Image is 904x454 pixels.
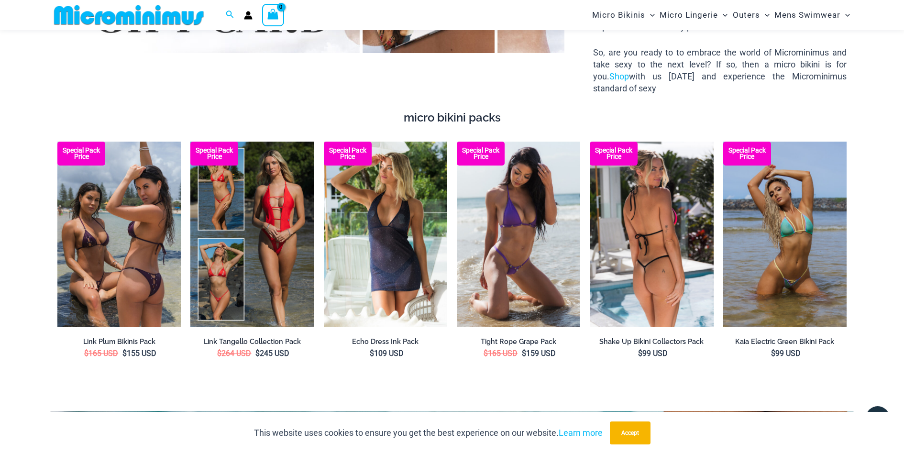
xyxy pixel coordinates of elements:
[590,147,638,160] b: Special Pack Price
[593,46,847,95] p: So, are you ready to to embrace the world of Microminimus and take sexy to the next level? If so,...
[774,3,840,27] span: Mens Swimwear
[723,147,771,160] b: Special Pack Price
[217,349,251,358] bdi: 264 USD
[217,349,221,358] span: $
[122,349,127,358] span: $
[592,3,645,27] span: Micro Bikinis
[254,426,603,440] p: This website uses cookies to ensure you get the best experience on our website.
[610,421,650,444] button: Accept
[57,111,847,125] h4: micro bikini packs
[57,142,181,327] a: Bikini Pack Plum Link Plum 3070 Tri Top 4580 Micro 04Link Plum 3070 Tri Top 4580 Micro 04
[50,4,208,26] img: MM SHOP LOGO FLAT
[255,349,289,358] bdi: 245 USD
[730,3,772,27] a: OutersMenu ToggleMenu Toggle
[660,3,718,27] span: Micro Lingerie
[771,349,801,358] bdi: 99 USD
[638,349,642,358] span: $
[324,142,447,327] a: Echo Ink 5671 Dress 682 Thong 07 Echo Ink 5671 Dress 682 Thong 08Echo Ink 5671 Dress 682 Thong 08
[590,142,713,327] img: Shake Up Sunset 3145 Top 4145 Bottom 05
[57,147,105,160] b: Special Pack Price
[255,349,260,358] span: $
[645,3,655,27] span: Menu Toggle
[638,349,668,358] bdi: 99 USD
[723,142,847,327] a: Kaia Electric Green 305 Top 445 Thong 04 Kaia Electric Green 305 Top 445 Thong 05Kaia Electric Gr...
[657,3,730,27] a: Micro LingerieMenu ToggleMenu Toggle
[590,142,713,327] a: Shake Up Sunset 3145 Top 4145 Bottom 04 Shake Up Sunset 3145 Top 4145 Bottom 05Shake Up Sunset 31...
[588,1,854,29] nav: Site Navigation
[370,349,374,358] span: $
[723,142,847,327] img: Kaia Electric Green 305 Top 445 Thong 04
[840,3,850,27] span: Menu Toggle
[559,428,603,438] a: Learn more
[457,142,580,327] a: Tight Rope Grape 319 Tri Top 4212 Micro Bottom 02 Tight Rope Grape 319 Tri Top 4212 Micro Bottom ...
[457,142,580,327] img: Tight Rope Grape 319 Tri Top 4212 Micro Bottom 02
[324,337,447,346] a: Echo Dress Ink Pack
[457,337,580,346] a: Tight Rope Grape Pack
[609,71,629,81] a: Shop
[723,337,847,346] a: Kaia Electric Green Bikini Pack
[771,349,775,358] span: $
[244,11,253,20] a: Account icon link
[484,349,518,358] bdi: 165 USD
[226,9,234,21] a: Search icon link
[772,3,852,27] a: Mens SwimwearMenu ToggleMenu Toggle
[590,3,657,27] a: Micro BikinisMenu ToggleMenu Toggle
[57,142,181,327] img: Bikini Pack Plum
[590,337,713,346] a: Shake Up Bikini Collectors Pack
[57,337,181,346] a: Link Plum Bikinis Pack
[190,147,238,160] b: Special Pack Price
[190,142,314,327] img: Collection Pack
[324,147,372,160] b: Special Pack Price
[522,349,556,358] bdi: 159 USD
[190,337,314,346] a: Link Tangello Collection Pack
[457,147,505,160] b: Special Pack Price
[122,349,156,358] bdi: 155 USD
[262,4,284,26] a: View Shopping Cart, empty
[522,349,526,358] span: $
[324,142,447,327] img: Echo Ink 5671 Dress 682 Thong 07
[370,349,404,358] bdi: 109 USD
[84,349,88,358] span: $
[84,349,118,358] bdi: 165 USD
[760,3,770,27] span: Menu Toggle
[718,3,728,27] span: Menu Toggle
[733,3,760,27] span: Outers
[484,349,488,358] span: $
[190,142,314,327] a: Collection Pack Collection Pack BCollection Pack B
